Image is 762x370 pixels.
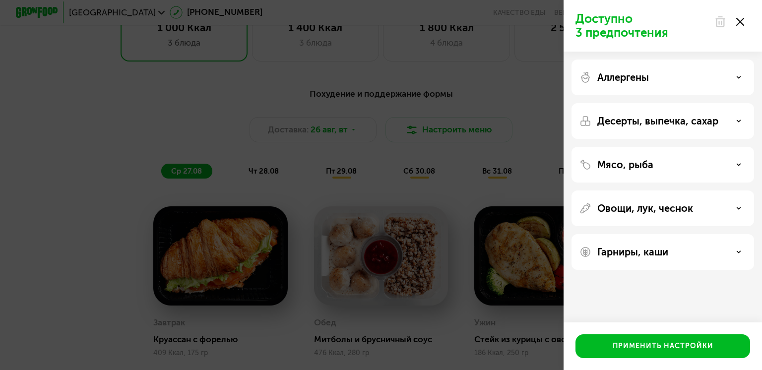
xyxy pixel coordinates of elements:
div: Применить настройки [613,341,713,351]
p: Мясо, рыба [597,159,653,171]
p: Гарниры, каши [597,246,668,258]
p: Овощи, лук, чеснок [597,202,693,214]
button: Применить настройки [575,334,750,358]
p: Доступно 3 предпочтения [575,12,708,40]
p: Аллергены [597,71,649,83]
p: Десерты, выпечка, сахар [597,115,718,127]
